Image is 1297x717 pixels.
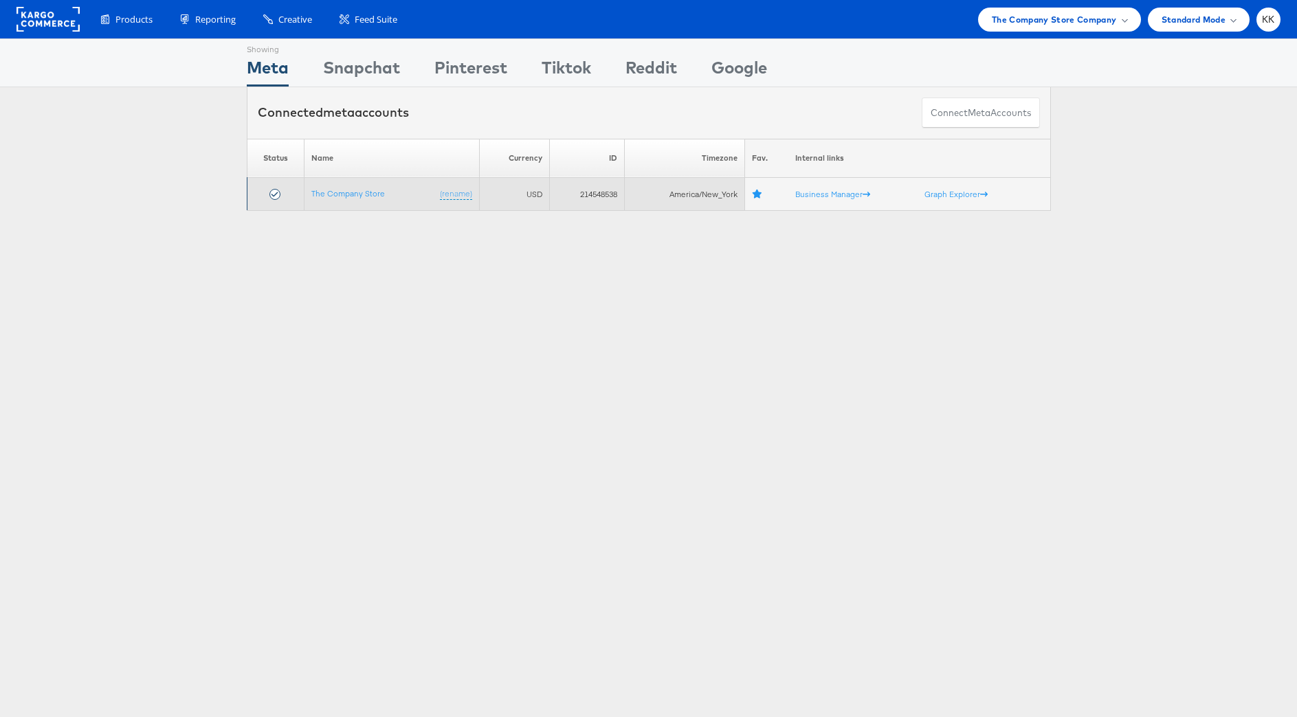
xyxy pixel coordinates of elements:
[922,98,1040,128] button: ConnectmetaAccounts
[625,178,745,211] td: America/New_York
[549,178,624,211] td: 214548538
[304,139,479,178] th: Name
[311,188,385,198] a: The Company Store
[625,139,745,178] th: Timezone
[247,56,289,87] div: Meta
[115,13,153,26] span: Products
[625,56,677,87] div: Reddit
[992,12,1117,27] span: The Company Store Company
[440,188,472,200] a: (rename)
[323,104,355,120] span: meta
[1162,12,1226,27] span: Standard Mode
[355,13,397,26] span: Feed Suite
[247,139,304,178] th: Status
[434,56,507,87] div: Pinterest
[711,56,767,87] div: Google
[195,13,236,26] span: Reporting
[247,39,289,56] div: Showing
[278,13,312,26] span: Creative
[795,189,870,199] a: Business Manager
[968,106,990,119] span: meta
[542,56,591,87] div: Tiktok
[1262,15,1275,24] span: KK
[924,189,988,199] a: Graph Explorer
[323,56,400,87] div: Snapchat
[479,178,549,211] td: USD
[258,104,409,122] div: Connected accounts
[549,139,624,178] th: ID
[479,139,549,178] th: Currency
